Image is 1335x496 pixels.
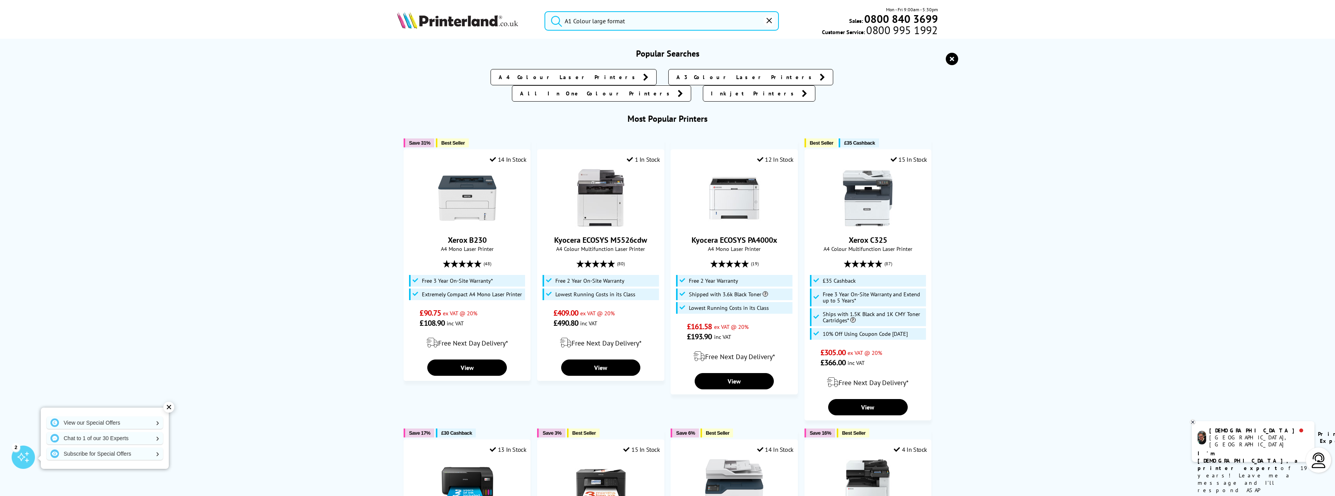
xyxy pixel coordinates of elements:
a: View [427,359,507,376]
a: Kyocera ECOSYS PA4000x [692,235,777,245]
div: [DEMOGRAPHIC_DATA] [1209,427,1308,434]
span: £490.80 [553,318,579,328]
span: 10% Off Using Coupon Code [DATE] [823,331,908,337]
span: Free 2 Year On-Site Warranty [555,278,624,284]
span: Save 16% [810,430,831,436]
img: Kyocera ECOSYS M5526cdw [572,169,630,227]
button: Best Seller [700,429,733,437]
span: Save 31% [409,140,430,146]
div: 14 In Stock [757,446,794,453]
span: Save 3% [543,430,561,436]
div: 13 In Stock [490,446,526,453]
span: Best Seller [706,430,730,436]
a: View [695,373,774,389]
span: ex VAT @ 20% [580,309,615,317]
button: Best Seller [804,138,837,147]
a: A4 Colour Laser Printers [491,69,657,85]
button: £35 Cashback [839,138,879,147]
span: £108.90 [420,318,445,328]
span: Best Seller [842,430,866,436]
a: Kyocera ECOSYS M5526cdw [554,235,647,245]
a: Kyocera ECOSYS PA4000x [705,221,763,229]
a: A3 Colour Laser Printers [668,69,833,85]
span: £366.00 [820,358,846,368]
span: ex VAT @ 20% [848,349,882,356]
span: inc VAT [848,359,865,366]
span: (19) [751,256,759,271]
span: Free 2 Year Warranty [689,278,738,284]
a: Kyocera ECOSYS M5526cdw [572,221,630,229]
button: Save 17% [404,429,434,437]
button: Save 16% [804,429,835,437]
img: Xerox B230 [438,169,496,227]
span: (80) [617,256,625,271]
div: modal_delivery [675,346,794,367]
span: Lowest Running Costs in its Class [689,305,769,311]
a: Xerox C325 [849,235,887,245]
img: Kyocera ECOSYS PA4000x [705,169,763,227]
button: Best Seller [837,429,870,437]
span: A3 Colour Laser Printers [676,73,816,81]
div: 15 In Stock [623,446,660,453]
span: inc VAT [714,333,731,340]
a: Printerland Logo [397,12,535,30]
span: Save 17% [409,430,430,436]
a: Subscribe for Special Offers [47,448,163,460]
span: Best Seller [810,140,834,146]
span: Shipped with 3.6k Black Toner [689,291,768,297]
span: Free 3 Year On-Site Warranty* [422,278,493,284]
a: Xerox B230 [438,221,496,229]
div: 14 In Stock [490,156,526,163]
span: Extremely Compact A4 Mono Laser Printer [422,291,522,297]
span: Best Seller [572,430,596,436]
span: A4 Colour Multifunction Laser Printer [541,245,660,252]
span: A4 Mono Laser Printer [408,245,527,252]
b: I'm [DEMOGRAPHIC_DATA], a printer expert [1198,450,1300,472]
button: Save 6% [671,429,699,437]
span: £305.00 [820,347,846,358]
h3: Popular Searches [397,48,938,59]
span: Free 3 Year On-Site Warranty and Extend up to 5 Years* [823,291,924,304]
div: ✕ [163,402,174,413]
input: Search [544,11,779,31]
div: 15 In Stock [891,156,927,163]
span: All In One Colour Printers [520,90,674,97]
img: user-headset-light.svg [1311,453,1326,468]
a: Inkjet Printers [703,85,815,102]
button: Save 3% [537,429,565,437]
p: of 19 years! Leave me a message and I'll respond ASAP [1198,450,1309,494]
span: A4 Colour Laser Printers [499,73,639,81]
div: 12 In Stock [757,156,794,163]
span: £30 Cashback [441,430,472,436]
button: Best Seller [436,138,469,147]
span: £193.90 [687,332,712,342]
span: £409.00 [553,308,579,318]
span: Ships with 1.5K Black and 1K CMY Toner Cartridges* [823,311,924,323]
a: Xerox C325 [839,221,897,229]
a: View our Special Offers [47,417,163,429]
a: View [828,399,908,415]
span: £35 Cashback [844,140,875,146]
span: ex VAT @ 20% [443,309,477,317]
span: Save 6% [676,430,695,436]
a: All In One Colour Printers [512,85,691,102]
a: Chat to 1 of our 30 Experts [47,432,163,444]
span: inc VAT [447,320,464,327]
span: £35 Cashback [823,278,856,284]
div: 4 In Stock [894,446,927,453]
span: Lowest Running Costs in its Class [555,291,635,297]
span: (87) [884,256,892,271]
img: chris-livechat.png [1198,431,1206,444]
span: A4 Mono Laser Printer [675,245,794,252]
div: 2 [12,443,20,451]
div: modal_delivery [809,372,928,393]
span: A4 Colour Multifunction Laser Printer [809,245,928,252]
h3: Most Popular Printers [397,113,938,124]
span: (48) [484,256,491,271]
button: Best Seller [567,429,600,437]
img: Printerland Logo [397,12,518,29]
a: View [561,359,641,376]
div: 1 In Stock [627,156,660,163]
span: Customer Service: [822,26,938,36]
span: £90.75 [420,308,441,318]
